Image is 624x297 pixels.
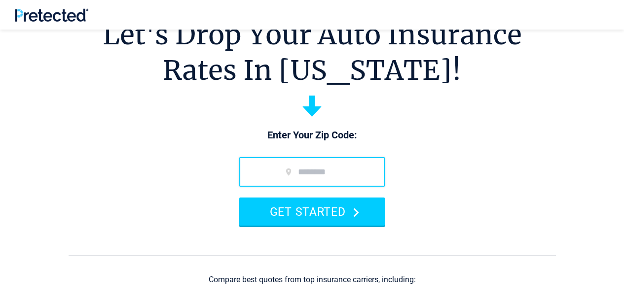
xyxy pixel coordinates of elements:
div: Compare best quotes from top insurance carriers, including: [209,275,416,284]
input: zip code [239,157,385,187]
img: Pretected Logo [15,8,88,22]
button: GET STARTED [239,198,385,226]
h1: Let's Drop Your Auto Insurance Rates In [US_STATE]! [103,17,522,88]
p: Enter Your Zip Code: [229,129,395,142]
